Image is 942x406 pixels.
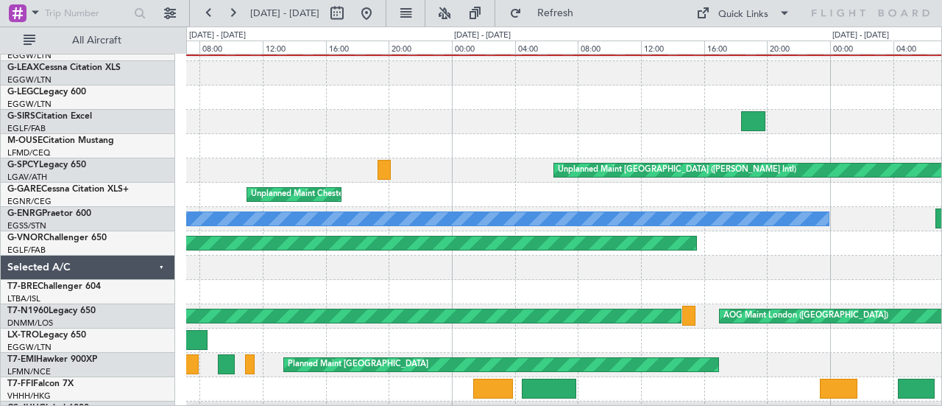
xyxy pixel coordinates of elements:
[7,136,114,145] a: M-OUSECitation Mustang
[326,41,389,54] div: 16:00
[832,29,889,42] div: [DATE] - [DATE]
[7,307,96,315] a: T7-N1960Legacy 650
[7,161,86,169] a: G-SPCYLegacy 650
[7,112,35,121] span: G-SIRS
[452,41,515,54] div: 00:00
[7,161,39,169] span: G-SPCY
[641,41,704,54] div: 12:00
[723,305,888,327] div: AOG Maint London ([GEOGRAPHIC_DATA])
[7,63,39,72] span: G-LEAX
[7,147,50,158] a: LFMD/CEQ
[250,7,319,20] span: [DATE] - [DATE]
[7,379,74,388] a: T7-FFIFalcon 7X
[7,293,40,304] a: LTBA/ISL
[7,88,39,97] span: G-LEGC
[704,41,768,54] div: 16:00
[7,331,39,340] span: LX-TRO
[7,391,51,402] a: VHHH/HKG
[251,183,346,206] div: Unplanned Maint Chester
[16,29,160,52] button: All Aircraft
[7,136,43,145] span: M-OUSE
[515,41,578,54] div: 04:00
[767,41,830,54] div: 20:00
[263,41,326,54] div: 12:00
[7,234,107,242] a: G-VNORChallenger 650
[7,220,46,231] a: EGSS/STN
[7,63,121,72] a: G-LEAXCessna Citation XLS
[7,318,53,329] a: DNMM/LOS
[45,2,130,24] input: Trip Number
[689,1,798,25] button: Quick Links
[7,185,129,194] a: G-GARECessna Citation XLS+
[7,355,36,364] span: T7-EMI
[7,379,33,388] span: T7-FFI
[199,41,263,54] div: 08:00
[7,366,51,377] a: LFMN/NCE
[7,282,38,291] span: T7-BRE
[558,159,796,181] div: Unplanned Maint [GEOGRAPHIC_DATA] ([PERSON_NAME] Intl)
[7,355,97,364] a: T7-EMIHawker 900XP
[7,209,91,218] a: G-ENRGPraetor 600
[7,88,86,97] a: G-LEGCLegacy 600
[7,245,46,256] a: EGLF/FAB
[7,196,52,207] a: EGNR/CEG
[389,41,452,54] div: 20:00
[7,74,52,85] a: EGGW/LTN
[7,185,41,194] span: G-GARE
[7,99,52,110] a: EGGW/LTN
[7,282,101,291] a: T7-BREChallenger 604
[189,29,246,42] div: [DATE] - [DATE]
[830,41,893,54] div: 00:00
[7,307,49,315] span: T7-N1960
[454,29,511,42] div: [DATE] - [DATE]
[7,172,47,183] a: LGAV/ATH
[7,342,52,353] a: EGGW/LTN
[7,112,92,121] a: G-SIRSCitation Excel
[7,331,86,340] a: LX-TROLegacy 650
[7,50,52,61] a: EGGW/LTN
[7,234,43,242] span: G-VNOR
[503,1,591,25] button: Refresh
[38,35,155,46] span: All Aircraft
[7,123,46,134] a: EGLF/FAB
[718,7,768,22] div: Quick Links
[7,209,42,218] span: G-ENRG
[525,8,587,18] span: Refresh
[578,41,641,54] div: 08:00
[288,354,428,376] div: Planned Maint [GEOGRAPHIC_DATA]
